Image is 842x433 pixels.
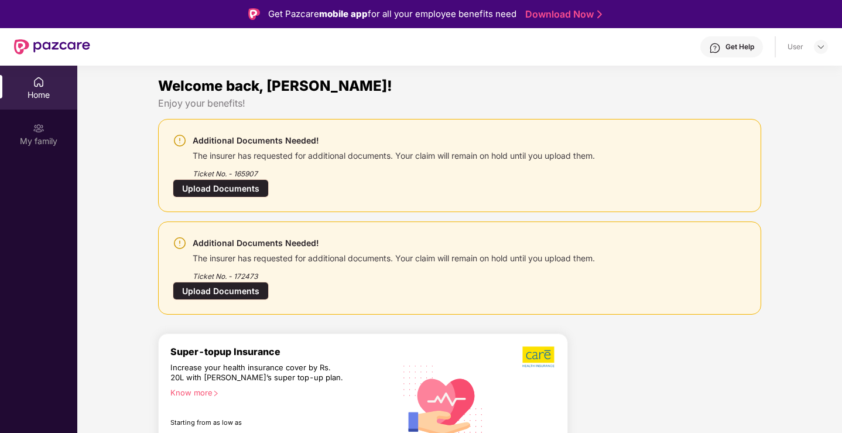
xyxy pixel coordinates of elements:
div: Starting from as low as [170,418,345,427]
div: Additional Documents Needed! [193,134,595,148]
div: Increase your health insurance cover by Rs. 20L with [PERSON_NAME]’s super top-up plan. [170,363,345,383]
div: Ticket No. - 165907 [193,161,595,179]
img: Logo [248,8,260,20]
div: Upload Documents [173,179,269,197]
div: Super-topup Insurance [170,346,395,357]
div: Ticket No. - 172473 [193,264,595,282]
img: svg+xml;base64,PHN2ZyBpZD0iSG9tZSIgeG1sbnM9Imh0dHA6Ly93d3cudzMub3JnLzIwMDAvc3ZnIiB3aWR0aD0iMjAiIG... [33,76,45,88]
img: svg+xml;base64,PHN2ZyBpZD0iRHJvcGRvd24tMzJ4MzIiIHhtbG5zPSJodHRwOi8vd3d3LnczLm9yZy8yMDAwL3N2ZyIgd2... [816,42,826,52]
div: Enjoy your benefits! [158,97,762,110]
img: New Pazcare Logo [14,39,90,54]
span: Welcome back, [PERSON_NAME]! [158,77,392,94]
span: right [213,390,219,397]
img: Stroke [597,8,602,21]
div: Get Help [725,42,754,52]
div: Get Pazcare for all your employee benefits need [268,7,516,21]
div: The insurer has requested for additional documents. Your claim will remain on hold until you uplo... [193,148,595,161]
a: Download Now [525,8,598,21]
div: The insurer has requested for additional documents. Your claim will remain on hold until you uplo... [193,250,595,264]
img: svg+xml;base64,PHN2ZyBpZD0iSGVscC0zMngzMiIgeG1sbnM9Imh0dHA6Ly93d3cudzMub3JnLzIwMDAvc3ZnIiB3aWR0aD... [709,42,721,54]
img: b5dec4f62d2307b9de63beb79f102df3.png [522,346,556,368]
img: svg+xml;base64,PHN2ZyB3aWR0aD0iMjAiIGhlaWdodD0iMjAiIHZpZXdCb3g9IjAgMCAyMCAyMCIgZmlsbD0ibm9uZSIgeG... [33,122,45,134]
div: Know more [170,388,388,396]
div: Upload Documents [173,282,269,300]
img: svg+xml;base64,PHN2ZyBpZD0iV2FybmluZ18tXzI0eDI0IiBkYXRhLW5hbWU9Ildhcm5pbmcgLSAyNHgyNCIgeG1sbnM9Im... [173,236,187,250]
div: Additional Documents Needed! [193,236,595,250]
img: svg+xml;base64,PHN2ZyBpZD0iV2FybmluZ18tXzI0eDI0IiBkYXRhLW5hbWU9Ildhcm5pbmcgLSAyNHgyNCIgeG1sbnM9Im... [173,134,187,148]
div: User [788,42,803,52]
strong: mobile app [319,8,368,19]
